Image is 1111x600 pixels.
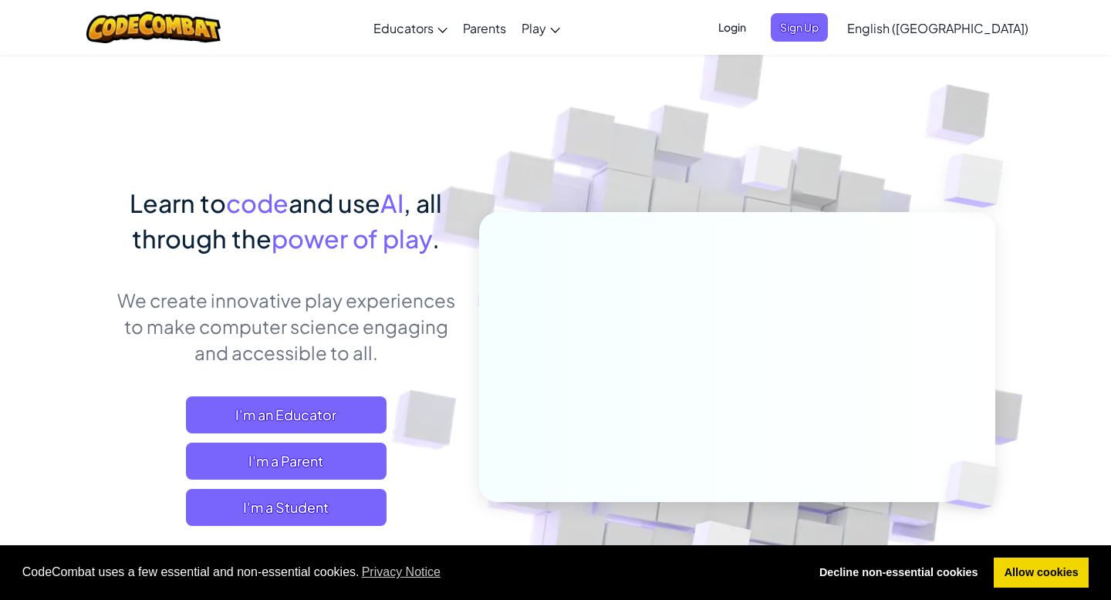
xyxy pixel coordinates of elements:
[522,20,546,36] span: Play
[847,20,1028,36] span: English ([GEOGRAPHIC_DATA])
[771,13,828,42] button: Sign Up
[380,187,404,218] span: AI
[186,489,387,526] button: I'm a Student
[455,7,514,49] a: Parents
[272,223,432,254] span: power of play
[289,187,380,218] span: and use
[709,13,755,42] button: Login
[809,558,988,588] a: deny cookies
[514,7,568,49] a: Play
[913,116,1046,246] img: Overlap cubes
[994,558,1089,588] a: allow cookies
[86,12,221,43] img: CodeCombat logo
[432,223,440,254] span: .
[116,287,456,366] p: We create innovative play experiences to make computer science engaging and accessible to all.
[920,429,1035,541] img: Overlap cubes
[226,187,289,218] span: code
[22,561,797,584] span: CodeCombat uses a few essential and non-essential cookies.
[373,20,434,36] span: Educators
[186,396,387,433] a: I'm an Educator
[839,7,1036,49] a: English ([GEOGRAPHIC_DATA])
[366,7,455,49] a: Educators
[360,561,444,584] a: learn more about cookies
[130,187,226,218] span: Learn to
[186,443,387,480] a: I'm a Parent
[713,115,824,230] img: Overlap cubes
